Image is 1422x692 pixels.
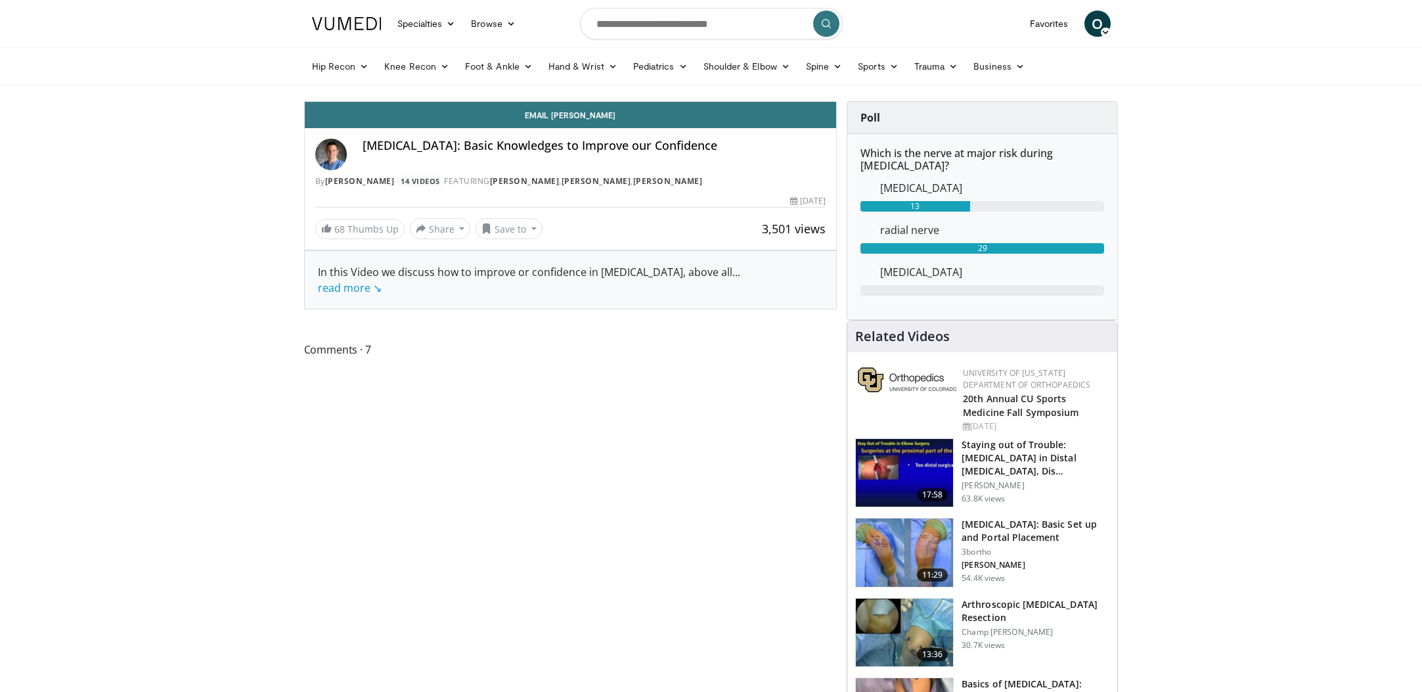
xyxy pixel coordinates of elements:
p: [PERSON_NAME] [962,560,1109,570]
a: Specialties [389,11,464,37]
a: [PERSON_NAME] [633,175,703,187]
a: Sports [850,53,906,80]
a: [PERSON_NAME] [490,175,560,187]
img: Q2xRg7exoPLTwO8X4xMDoxOjB1O8AjAz_1.150x105_q85_crop-smart_upscale.jpg [856,439,953,507]
div: In this Video we discuss how to improve or confidence in [MEDICAL_DATA], above all [318,264,824,296]
img: abboud_3.png.150x105_q85_crop-smart_upscale.jpg [856,519,953,587]
a: read more ↘ [318,281,382,295]
span: 13:36 [917,648,948,661]
div: 29 [860,243,1104,254]
a: Business [966,53,1033,80]
h6: Which is the nerve at major risk during [MEDICAL_DATA]? [860,147,1104,172]
div: [DATE] [790,195,826,207]
a: Hand & Wrist [541,53,625,80]
a: 14 Videos [397,175,445,187]
img: Avatar [315,139,347,170]
a: Shoulder & Elbow [696,53,798,80]
a: Trauma [906,53,966,80]
a: Pediatrics [625,53,696,80]
p: Champ [PERSON_NAME] [962,627,1109,637]
a: Knee Recon [376,53,457,80]
a: Hip Recon [304,53,377,80]
a: 17:58 Staying out of Trouble: [MEDICAL_DATA] in Distal [MEDICAL_DATA], Dis… [PERSON_NAME] 63.8K v... [855,438,1109,508]
a: 11:29 [MEDICAL_DATA]: Basic Set up and Portal Placement 3bortho [PERSON_NAME] 54.4K views [855,518,1109,588]
span: 17:58 [917,488,948,501]
span: Comments 7 [304,341,837,358]
div: 13 [860,201,969,212]
strong: Poll [860,110,880,125]
dd: [MEDICAL_DATA] [870,264,1114,280]
p: [PERSON_NAME] [962,480,1109,491]
div: By FEATURING , , [315,175,826,187]
span: 11:29 [917,568,948,582]
p: 54.4K views [962,573,1005,584]
dd: [MEDICAL_DATA] [870,180,1114,196]
button: Share [410,218,471,239]
span: 3,501 views [762,221,826,237]
h3: [MEDICAL_DATA]: Basic Set up and Portal Placement [962,518,1109,544]
a: 68 Thumbs Up [315,219,405,239]
a: 20th Annual CU Sports Medicine Fall Symposium [963,392,1078,419]
a: 13:36 Arthroscopic [MEDICAL_DATA] Resection Champ [PERSON_NAME] 30.7K views [855,598,1109,668]
h3: Staying out of Trouble: [MEDICAL_DATA] in Distal [MEDICAL_DATA], Dis… [962,438,1109,478]
a: University of [US_STATE] Department of Orthopaedics [963,367,1090,390]
p: 63.8K views [962,494,1005,504]
a: Favorites [1022,11,1077,37]
a: Spine [798,53,850,80]
a: [PERSON_NAME] [562,175,631,187]
h3: Arthroscopic [MEDICAL_DATA] Resection [962,598,1109,624]
a: Foot & Ankle [457,53,541,80]
span: 68 [334,223,345,235]
img: 355603a8-37da-49b6-856f-e00d7e9307d3.png.150x105_q85_autocrop_double_scale_upscale_version-0.2.png [858,367,956,392]
a: O [1084,11,1111,37]
h4: [MEDICAL_DATA]: Basic Knowledges to Improve our Confidence [363,139,826,153]
img: 1004753_3.png.150x105_q85_crop-smart_upscale.jpg [856,599,953,667]
p: 30.7K views [962,640,1005,651]
input: Search topics, interventions [580,8,843,39]
button: Save to [476,218,543,239]
h4: Related Videos [855,329,950,344]
dd: radial nerve [870,222,1114,238]
img: VuMedi Logo [312,17,382,30]
a: Email [PERSON_NAME] [305,102,837,128]
p: 3bortho [962,547,1109,557]
div: [DATE] [963,421,1107,432]
a: Browse [463,11,523,37]
a: [PERSON_NAME] [325,175,395,187]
